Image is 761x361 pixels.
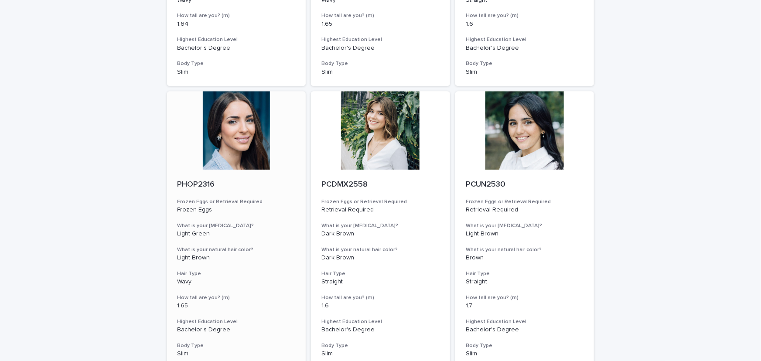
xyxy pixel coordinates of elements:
p: Retrieval Required [466,206,584,214]
p: 1.64 [177,20,296,28]
h3: Frozen Eggs or Retrieval Required [466,198,584,205]
p: Bachelor's Degree [321,44,440,52]
h3: Body Type [177,60,296,67]
p: Light Green [177,230,296,238]
p: PCDMX2558 [321,180,440,190]
h3: Hair Type [466,270,584,277]
p: Bachelor's Degree [321,326,440,334]
h3: What is your natural hair color? [177,246,296,253]
p: 1.65 [321,20,440,28]
p: Light Brown [177,254,296,262]
h3: Body Type [466,342,584,349]
p: Dark Brown [321,254,440,262]
p: 1.6 [321,302,440,310]
h3: Frozen Eggs or Retrieval Required [177,198,296,205]
h3: How tall are you? (m) [466,12,584,19]
h3: What is your [MEDICAL_DATA]? [466,222,584,229]
p: 1.6 [466,20,584,28]
h3: Highest Education Level [177,318,296,325]
p: Slim [321,68,440,76]
h3: Highest Education Level [177,36,296,43]
h3: Highest Education Level [321,36,440,43]
h3: What is your [MEDICAL_DATA]? [321,222,440,229]
h3: What is your [MEDICAL_DATA]? [177,222,296,229]
h3: What is your natural hair color? [321,246,440,253]
h3: Body Type [321,60,440,67]
p: Straight [466,278,584,286]
h3: How tall are you? (m) [177,12,296,19]
h3: How tall are you? (m) [321,12,440,19]
p: Slim [466,68,584,76]
p: Brown [466,254,584,262]
p: Bachelor's Degree [177,44,296,52]
p: Slim [466,350,584,358]
h3: Highest Education Level [466,318,584,325]
h3: Frozen Eggs or Retrieval Required [321,198,440,205]
p: Dark Brown [321,230,440,238]
h3: Hair Type [177,270,296,277]
p: Frozen Eggs [177,206,296,214]
p: Bachelor's Degree [466,326,584,334]
p: Wavy [177,278,296,286]
h3: How tall are you? (m) [321,294,440,301]
h3: Hair Type [321,270,440,277]
p: Retrieval Required [321,206,440,214]
h3: Body Type [177,342,296,349]
p: PHOP2316 [177,180,296,190]
p: Bachelor's Degree [177,326,296,334]
p: Bachelor's Degree [466,44,584,52]
p: 1.65 [177,302,296,310]
h3: Body Type [321,342,440,349]
p: 1.7 [466,302,584,310]
p: Slim [177,350,296,358]
p: Straight [321,278,440,286]
h3: Highest Education Level [321,318,440,325]
h3: Body Type [466,60,584,67]
h3: What is your natural hair color? [466,246,584,253]
p: PCUN2530 [466,180,584,190]
p: Slim [177,68,296,76]
p: Light Brown [466,230,584,238]
p: Slim [321,350,440,358]
h3: How tall are you? (m) [466,294,584,301]
h3: Highest Education Level [466,36,584,43]
h3: How tall are you? (m) [177,294,296,301]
